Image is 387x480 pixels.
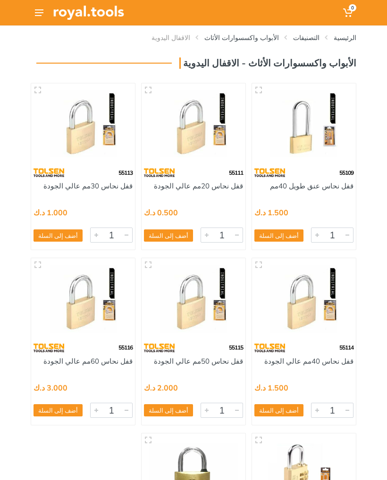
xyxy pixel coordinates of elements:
[254,340,285,356] img: 64.webp
[259,90,349,157] img: Royal Tools - قفل نحاس عنق طويل 40مم
[43,357,133,366] a: قفل نحاس 60مم عالي الجودة
[341,4,356,21] a: 0
[254,404,303,416] button: أضف إلى السلة
[144,164,175,181] img: 64.webp
[254,229,303,242] button: أضف إلى السلة
[254,164,285,181] img: 64.webp
[31,33,356,42] nav: breadcrumb
[34,340,64,356] img: 64.webp
[34,164,64,181] img: 64.webp
[34,229,83,242] button: أضف إلى السلة
[38,265,128,332] img: Royal Tools - قفل نحاس 60مم عالي الجودة
[264,357,353,366] a: قفل نحاس 40مم عالي الجودة
[144,340,175,356] img: 64.webp
[259,265,349,332] img: Royal Tools - قفل نحاس 40مم عالي الجودة
[144,384,178,391] div: 2.000 د.ك
[349,4,356,11] span: 0
[118,344,133,351] span: 55116
[144,209,178,216] div: 0.500 د.ك
[154,181,243,190] a: قفل نحاس 20مم عالي الجودة
[137,33,190,42] li: الاقفال اليدوية
[34,404,83,416] button: أضف إلى السلة
[34,384,67,391] div: 3.000 د.ك
[254,384,288,391] div: 1.500 د.ك
[229,344,243,351] span: 55115
[334,33,356,42] a: الرئيسية
[229,169,243,176] span: 55111
[118,169,133,176] span: 55113
[144,229,193,242] button: أضف إلى السلة
[149,90,238,157] img: Royal Tools - قفل نحاس 20مم عالي الجودة
[293,33,320,42] a: التصنيفات
[154,357,243,366] a: قفل نحاس 50مم عالي الجودة
[144,404,193,416] button: أضف إلى السلة
[339,169,353,176] span: 55109
[339,344,353,351] span: 55114
[34,209,67,216] div: 1.000 د.ك
[53,6,124,20] img: Royal Tools Logo
[254,209,288,216] div: 1.500 د.ك
[43,181,133,190] a: قفل نحاس 30مم عالي الجودة
[38,90,128,157] img: Royal Tools - قفل نحاس 30مم عالي الجودة
[149,265,238,332] img: Royal Tools - قفل نحاس 50مم عالي الجودة
[179,57,356,69] h3: الأبواب واكسسوارات الأثاث - الاقفال اليدوية
[270,181,353,190] a: قفل نحاس عنق طويل 40مم
[204,33,279,42] a: الأبواب واكسسوارات الأثاث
